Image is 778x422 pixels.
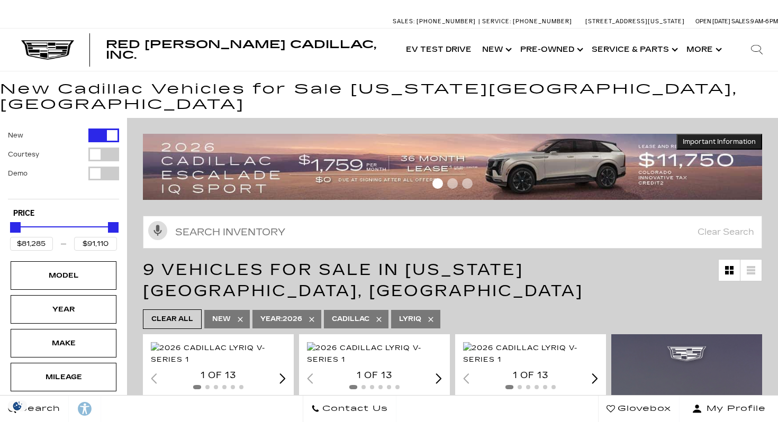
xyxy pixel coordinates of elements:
span: Glovebox [615,401,671,416]
button: Important Information [676,134,762,150]
span: LYRIQ [399,313,421,326]
span: Red [PERSON_NAME] Cadillac, Inc. [106,38,376,61]
h5: Price [13,209,114,218]
div: Make [37,337,90,349]
div: Next slide [279,373,286,383]
span: Clear All [151,313,193,326]
div: Next slide [592,373,598,383]
div: Minimum Price [10,222,21,233]
span: Open [DATE] [695,18,730,25]
button: Open user profile menu [680,396,778,422]
a: Sales: [PHONE_NUMBER] [393,19,478,24]
div: 1 of 13 [307,370,442,381]
div: Filter by Vehicle Type [8,129,119,199]
label: Demo [8,168,28,179]
span: Year : [260,315,283,323]
span: 2026 [260,313,302,326]
div: 1 / 2 [463,342,598,365]
img: 2509-September-FOM-Escalade-IQ-Lease9 [143,134,762,200]
input: Maximum [74,237,117,251]
span: Go to slide 2 [447,178,458,189]
div: MileageMileage [11,363,116,391]
span: Contact Us [320,401,388,416]
img: Opt-Out Icon [5,400,30,411]
img: 2026 Cadillac LYRIQ V-Series 1 [463,342,598,365]
a: Red [PERSON_NAME] Cadillac, Inc. [106,39,390,60]
div: Model [37,270,90,281]
div: ModelModel [11,261,116,290]
div: Price [10,218,117,251]
div: MakeMake [11,329,116,357]
section: Click to Open Cookie Consent Modal [5,400,30,411]
span: Sales: [393,18,415,25]
a: EV Test Drive [401,29,477,71]
img: 2026 Cadillac LYRIQ V-Series 1 [151,342,286,365]
input: Minimum [10,237,53,251]
div: Maximum Price [108,222,119,233]
span: [PHONE_NUMBER] [417,18,476,25]
label: Courtesy [8,149,39,160]
a: Pre-Owned [515,29,586,71]
span: 9 AM-6 PM [750,18,778,25]
span: Go to slide 1 [432,178,443,189]
a: New [477,29,515,71]
span: [PHONE_NUMBER] [513,18,572,25]
span: Search [16,401,60,416]
div: Year [37,304,90,315]
svg: Click to toggle on voice search [148,221,167,240]
span: 9 Vehicles for Sale in [US_STATE][GEOGRAPHIC_DATA], [GEOGRAPHIC_DATA] [143,260,583,300]
span: My Profile [702,401,766,416]
img: Cadillac Dark Logo with Cadillac White Text [21,40,74,60]
div: 1 / 2 [307,342,442,365]
a: Glovebox [598,396,680,422]
label: New [8,130,23,141]
a: [STREET_ADDRESS][US_STATE] [585,18,685,25]
input: Search Inventory [143,216,762,249]
div: 1 of 13 [151,370,286,381]
button: More [681,29,725,71]
span: New [212,313,231,326]
div: Mileage [37,371,90,383]
a: Contact Us [303,396,396,422]
div: Next slide [436,373,442,383]
div: 1 / 2 [151,342,286,365]
span: Important Information [683,137,756,146]
span: Go to slide 3 [462,178,473,189]
a: Service & Parts [586,29,681,71]
span: Service: [482,18,511,25]
span: Sales: [731,18,750,25]
div: YearYear [11,295,116,324]
a: Service: [PHONE_NUMBER] [478,19,575,24]
div: 1 of 13 [463,370,598,381]
span: Cadillac [332,313,369,326]
img: 2026 Cadillac LYRIQ V-Series 1 [307,342,442,365]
